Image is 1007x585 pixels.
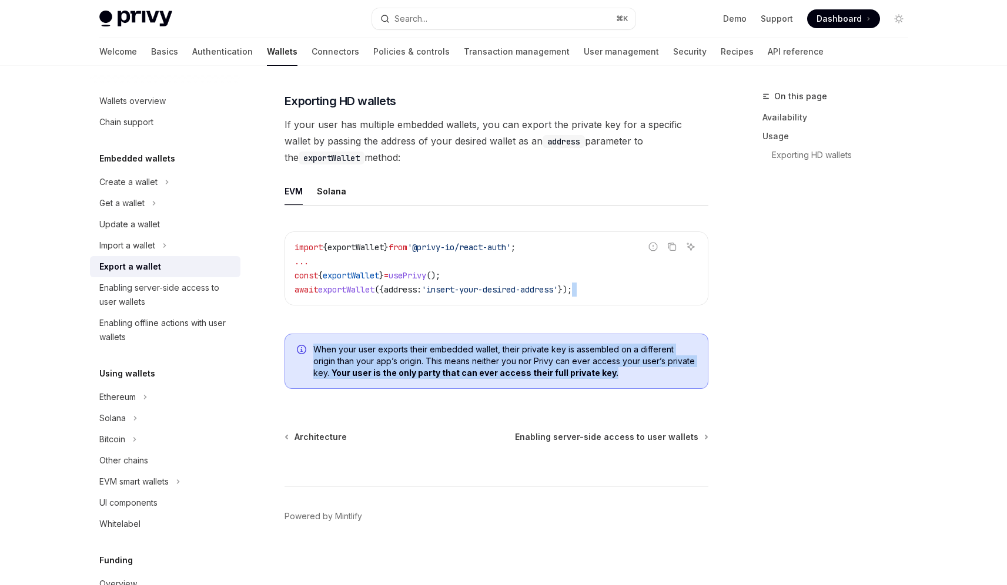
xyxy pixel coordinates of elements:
[151,38,178,66] a: Basics
[295,431,347,443] span: Architecture
[90,386,240,408] button: Toggle Ethereum section
[90,408,240,429] button: Toggle Solana section
[90,492,240,513] a: UI components
[90,312,240,348] a: Enabling offline actions with user wallets
[299,152,364,164] code: exportWallet
[99,115,153,129] div: Chain support
[297,345,309,357] svg: Info
[407,242,511,253] span: '@privy-io/react-auth'
[90,172,240,193] button: Toggle Create a wallet section
[379,270,384,281] span: }
[99,217,160,231] div: Update a wallet
[99,238,155,253] div: Import a wallet
[295,242,323,253] span: import
[90,90,240,112] a: Wallets overview
[761,13,793,25] a: Support
[192,38,253,66] a: Authentication
[99,152,175,166] h5: Embedded wallets
[511,242,516,253] span: ;
[267,38,297,66] a: Wallets
[394,12,427,26] div: Search...
[774,89,827,103] span: On this page
[99,453,148,468] div: Other chains
[90,193,240,214] button: Toggle Get a wallet section
[384,270,389,281] span: =
[285,177,303,205] div: EVM
[295,270,318,281] span: const
[90,513,240,534] a: Whitelabel
[318,270,323,281] span: {
[99,175,158,189] div: Create a wallet
[90,277,240,312] a: Enabling server-side access to user wallets
[807,9,880,28] a: Dashboard
[374,284,384,295] span: ({
[323,270,379,281] span: exportWallet
[768,38,824,66] a: API reference
[373,38,450,66] a: Policies & controls
[515,431,698,443] span: Enabling server-side access to user wallets
[295,256,309,267] span: ...
[332,368,618,378] b: Your user is the only party that can ever access their full private key.
[295,284,318,295] span: await
[99,196,145,210] div: Get a wallet
[285,116,708,166] span: If your user has multiple embedded wallets, you can export the private key for a specific wallet ...
[313,344,696,379] span: When your user exports their embedded wallet, their private key is assembled on a different origi...
[285,510,362,522] a: Powered by Mintlify
[312,38,359,66] a: Connectors
[389,242,407,253] span: from
[543,135,585,148] code: address
[90,450,240,471] a: Other chains
[464,38,570,66] a: Transaction management
[99,475,169,489] div: EVM smart wallets
[90,429,240,450] button: Toggle Bitcoin section
[285,93,396,109] span: Exporting HD wallets
[762,146,918,164] a: Exporting HD wallets
[318,284,374,295] span: exportWallet
[90,112,240,133] a: Chain support
[426,270,440,281] span: ();
[99,281,233,309] div: Enabling server-side access to user wallets
[327,242,384,253] span: exportWallet
[99,11,172,27] img: light logo
[99,316,233,344] div: Enabling offline actions with user wallets
[673,38,707,66] a: Security
[99,390,136,404] div: Ethereum
[389,270,426,281] span: usePrivy
[421,284,558,295] span: 'insert-your-desired-address'
[762,127,918,146] a: Usage
[99,496,158,510] div: UI components
[664,239,680,254] button: Copy the contents from the code block
[683,239,698,254] button: Ask AI
[90,235,240,256] button: Toggle Import a wallet section
[584,38,659,66] a: User management
[286,431,347,443] a: Architecture
[99,517,140,531] div: Whitelabel
[99,94,166,108] div: Wallets overview
[99,367,155,381] h5: Using wallets
[384,242,389,253] span: }
[90,471,240,492] button: Toggle EVM smart wallets section
[817,13,862,25] span: Dashboard
[372,8,635,29] button: Open search
[99,38,137,66] a: Welcome
[99,260,161,274] div: Export a wallet
[515,431,707,443] a: Enabling server-side access to user wallets
[317,177,346,205] div: Solana
[384,284,421,295] span: address:
[323,242,327,253] span: {
[762,108,918,127] a: Availability
[99,411,126,425] div: Solana
[99,432,125,446] div: Bitcoin
[90,256,240,277] a: Export a wallet
[723,13,747,25] a: Demo
[645,239,661,254] button: Report incorrect code
[99,553,133,567] h5: Funding
[721,38,754,66] a: Recipes
[558,284,572,295] span: });
[889,9,908,28] button: Toggle dark mode
[90,214,240,235] a: Update a wallet
[616,14,628,23] span: ⌘ K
